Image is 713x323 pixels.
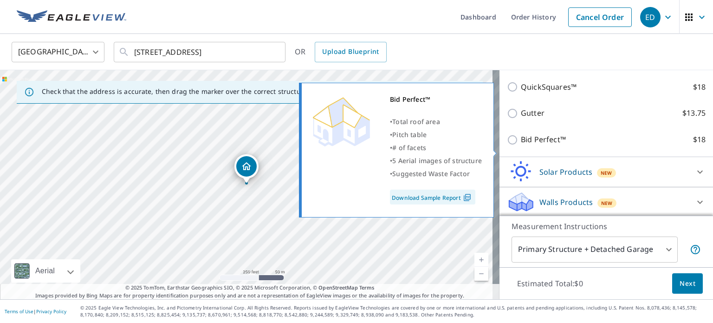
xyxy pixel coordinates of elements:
[539,197,593,208] p: Walls Products
[693,134,706,145] p: $18
[295,42,387,62] div: OR
[11,259,80,283] div: Aerial
[568,7,632,27] a: Cancel Order
[234,154,259,183] div: Dropped pin, building 1, Residential property, 8518 Country Home Ln Boonsboro, MD 21713
[390,190,475,204] a: Download Sample Report
[510,273,590,294] p: Estimated Total: $0
[512,221,701,232] p: Measurement Instructions
[601,199,613,207] span: New
[392,156,482,165] span: 5 Aerial images of structure
[5,309,66,314] p: |
[521,134,566,145] p: Bid Perfect™
[390,141,482,154] div: •
[5,308,33,315] a: Terms of Use
[521,81,577,93] p: QuickSquares™
[521,107,544,119] p: Gutter
[672,273,703,294] button: Next
[125,284,375,292] span: © 2025 TomTom, Earthstar Geographics SIO, © 2025 Microsoft Corporation, ©
[322,46,379,58] span: Upload Blueprint
[359,284,375,291] a: Terms
[640,7,661,27] div: ED
[390,115,482,128] div: •
[318,284,357,291] a: OpenStreetMap
[474,253,488,267] a: Current Level 17, Zoom In
[390,154,482,167] div: •
[682,107,706,119] p: $13.75
[390,128,482,141] div: •
[36,308,66,315] a: Privacy Policy
[601,169,612,177] span: New
[507,191,706,213] div: Walls ProductsNew
[539,166,592,178] p: Solar Products
[693,81,706,93] p: $18
[392,169,470,178] span: Suggested Waste Factor
[315,42,386,62] a: Upload Blueprint
[42,87,309,96] p: Check that the address is accurate, then drag the marker over the correct structure.
[32,259,58,283] div: Aerial
[392,117,440,126] span: Total roof area
[461,193,473,202] img: Pdf Icon
[507,161,706,183] div: Solar ProductsNew
[392,143,426,152] span: # of facets
[512,237,678,263] div: Primary Structure + Detached Garage
[309,93,374,149] img: Premium
[17,10,126,24] img: EV Logo
[390,93,482,106] div: Bid Perfect™
[680,278,695,290] span: Next
[392,130,427,139] span: Pitch table
[80,304,708,318] p: © 2025 Eagle View Technologies, Inc. and Pictometry International Corp. All Rights Reserved. Repo...
[134,39,266,65] input: Search by address or latitude-longitude
[474,267,488,281] a: Current Level 17, Zoom Out
[690,244,701,255] span: Your report will include the primary structure and a detached garage if one exists.
[390,167,482,180] div: •
[12,39,104,65] div: [GEOGRAPHIC_DATA]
